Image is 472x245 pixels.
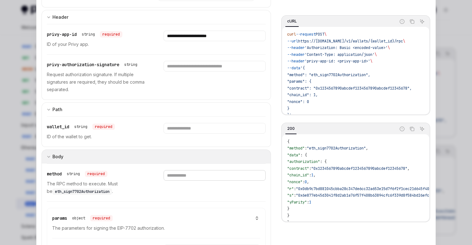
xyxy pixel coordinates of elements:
button: Report incorrect code [398,125,406,133]
span: "params": { [287,79,311,84]
div: 200 [285,125,297,132]
div: required [92,124,115,130]
span: params [52,215,67,221]
span: "method" [287,146,305,151]
span: "0x0db9c7bd881045cbba28c347de6cc32a653e15d7f6f2f1cec21d645f402a6419" [296,186,445,191]
div: params [52,214,113,222]
button: Copy the contents from the code block [408,125,416,133]
div: Path [52,106,62,113]
span: "0x1234567890abcdef1234567890abcdef12345678" [311,166,407,171]
span: privy-app-id [47,32,77,37]
span: "yParity" [287,200,307,205]
span: --url [287,39,298,44]
span: : [307,200,309,205]
span: "chain_id" [287,173,309,178]
span: , [366,146,368,151]
span: https://[DOMAIN_NAME]/v1/wallets/{wallet_id}/rpc [298,39,403,44]
span: , [313,173,316,178]
span: --header [287,59,305,64]
span: \ [388,45,390,50]
input: Enter wallet_id [164,123,265,134]
span: '{ [300,66,305,71]
div: wallet_id [47,123,115,130]
div: required [90,215,113,221]
span: : [302,179,305,184]
input: Enter method [164,170,265,181]
span: "method": "eth_sign7702Authorization", [287,72,370,77]
span: "r" [287,186,294,191]
span: \ [375,52,377,57]
span: "0x6e877eb45d3041f8d2ab1a76f57f408b63894cfc6f339d8f584bd26efceae308" [296,193,445,198]
span: "nonce" [287,179,302,184]
span: --header [287,52,305,57]
span: } [287,106,289,111]
span: 'Content-Type: application/json' [305,52,375,57]
span: method [47,171,62,177]
span: privy-authorization-signature [47,62,119,67]
span: : [294,186,296,191]
div: privy-app-id [47,31,122,38]
div: privy-authorization-signature [47,61,140,68]
button: Ask AI [418,17,426,26]
span: "contract" [287,166,309,171]
span: --data [287,66,300,71]
span: : [294,193,296,198]
span: "chain_id": 1, [287,92,318,97]
span: 'Authorization: Basic <encoded-value>' [305,45,388,50]
span: } [287,206,289,211]
button: Expand input section [42,102,271,116]
span: } [287,213,289,218]
span: "data" [287,153,300,158]
button: Report incorrect code [398,17,406,26]
span: "contract": "0x1234567890abcdef1234567890abcdef12345678", [287,86,412,91]
span: "authorization" [287,159,320,164]
span: "s" [287,193,294,198]
p: The RPC method to execute. Must be . [47,180,149,195]
div: required [100,31,122,37]
span: }' [287,113,292,118]
span: --request [296,32,316,37]
span: "eth_sign7702Authorization" [307,146,366,151]
span: 'privy-app-id: <privy-app-id>' [305,59,370,64]
span: : [309,173,311,178]
p: ID of your Privy app. [47,41,149,48]
div: method [47,170,107,178]
span: --header [287,45,305,50]
p: ID of the wallet to get. [47,133,149,140]
button: Copy the contents from the code block [408,17,416,26]
span: \ [370,59,372,64]
span: eth_sign7702Authorization [55,189,110,194]
span: "nonce": 0 [287,99,309,104]
span: : { [320,159,327,164]
button: Expand input section [42,149,271,164]
p: The parameters for signing the EIP-7702 authorization. [52,224,260,232]
button: Expand input section [42,10,271,24]
span: } [287,220,289,225]
span: : { [300,153,307,158]
div: required [85,171,107,177]
span: 1 [311,173,313,178]
span: POST [316,32,324,37]
span: 1 [309,200,311,205]
span: , [407,166,410,171]
button: Ask AI [418,125,426,133]
div: cURL [285,17,299,25]
span: , [307,179,309,184]
input: Enter privy-authorization-signature [164,61,265,71]
span: curl [287,32,296,37]
span: : [305,146,307,151]
p: Request authorization signature. If multiple signatures are required, they should be comma separa... [47,71,149,93]
span: : [309,166,311,171]
div: Header [52,13,68,21]
span: \ [324,32,327,37]
span: \ [403,39,405,44]
span: { [287,139,289,144]
input: Enter privy-app-id [164,31,265,41]
div: Body [52,153,63,160]
button: show 3 properties [253,216,260,220]
span: wallet_id [47,124,69,130]
span: 0 [305,179,307,184]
